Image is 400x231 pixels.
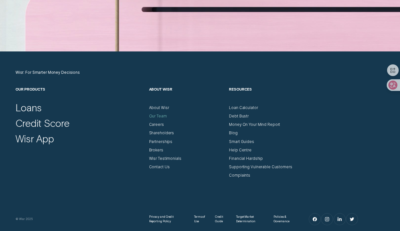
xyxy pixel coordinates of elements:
a: Wisr App [16,133,54,145]
h2: Our Products [16,87,144,106]
a: Loans [16,102,42,114]
a: Wisr Testimonials [149,156,181,161]
a: Blog [229,131,238,135]
h2: About Wisr [149,87,224,106]
a: Help Centre [229,148,252,152]
a: Loan Calculator [229,105,258,110]
a: Instagram [321,214,333,225]
a: Financial Hardship [229,156,263,161]
a: LinkedIn [334,214,345,225]
a: Contact Us [149,165,170,169]
a: Money On Your Mind Report [229,122,280,127]
a: Credit Score [16,117,70,129]
a: Wisr: For Smarter Money Decisions [16,70,80,75]
a: Privacy and Credit Reporting Policy [149,214,186,224]
a: Target Market Determination [236,214,265,224]
a: Debt Bustr [229,114,249,118]
a: Brokers [149,148,163,152]
a: Facebook [309,214,320,225]
h2: Resources [229,87,304,106]
a: Smart Guides [229,139,254,144]
a: Credit Guide [215,214,228,224]
div: © Wisr 2025 [13,217,147,221]
a: Policies & Governance [274,214,296,224]
a: Complaints [229,173,250,178]
a: Careers [149,122,164,127]
a: Terms of Use [194,214,207,224]
a: Shareholders [149,131,174,135]
a: Supporting Vulnerable Customers [229,165,292,169]
a: Twitter [346,214,358,225]
a: Partnerships [149,139,173,144]
a: About Wisr [149,105,169,110]
a: Our Team [149,114,167,118]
